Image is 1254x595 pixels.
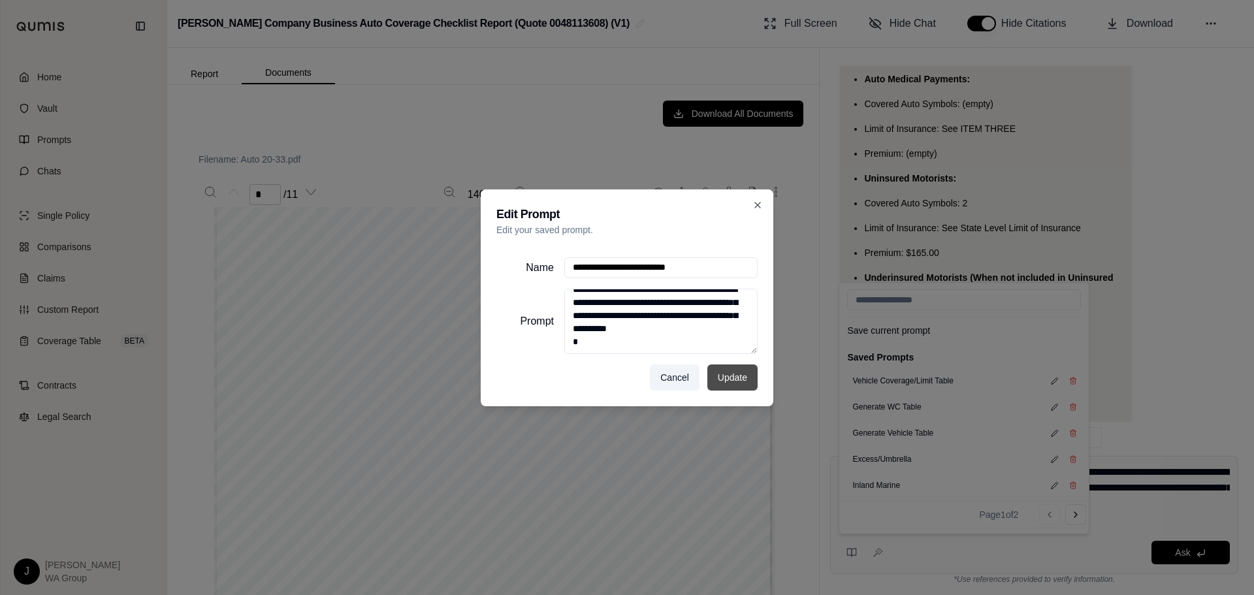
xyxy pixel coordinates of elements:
button: Cancel [650,364,699,391]
p: Edit your saved prompt. [496,223,758,236]
label: Prompt [496,314,554,329]
button: Update [707,364,758,391]
label: Name [496,260,554,276]
h2: Edit Prompt [496,205,758,223]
